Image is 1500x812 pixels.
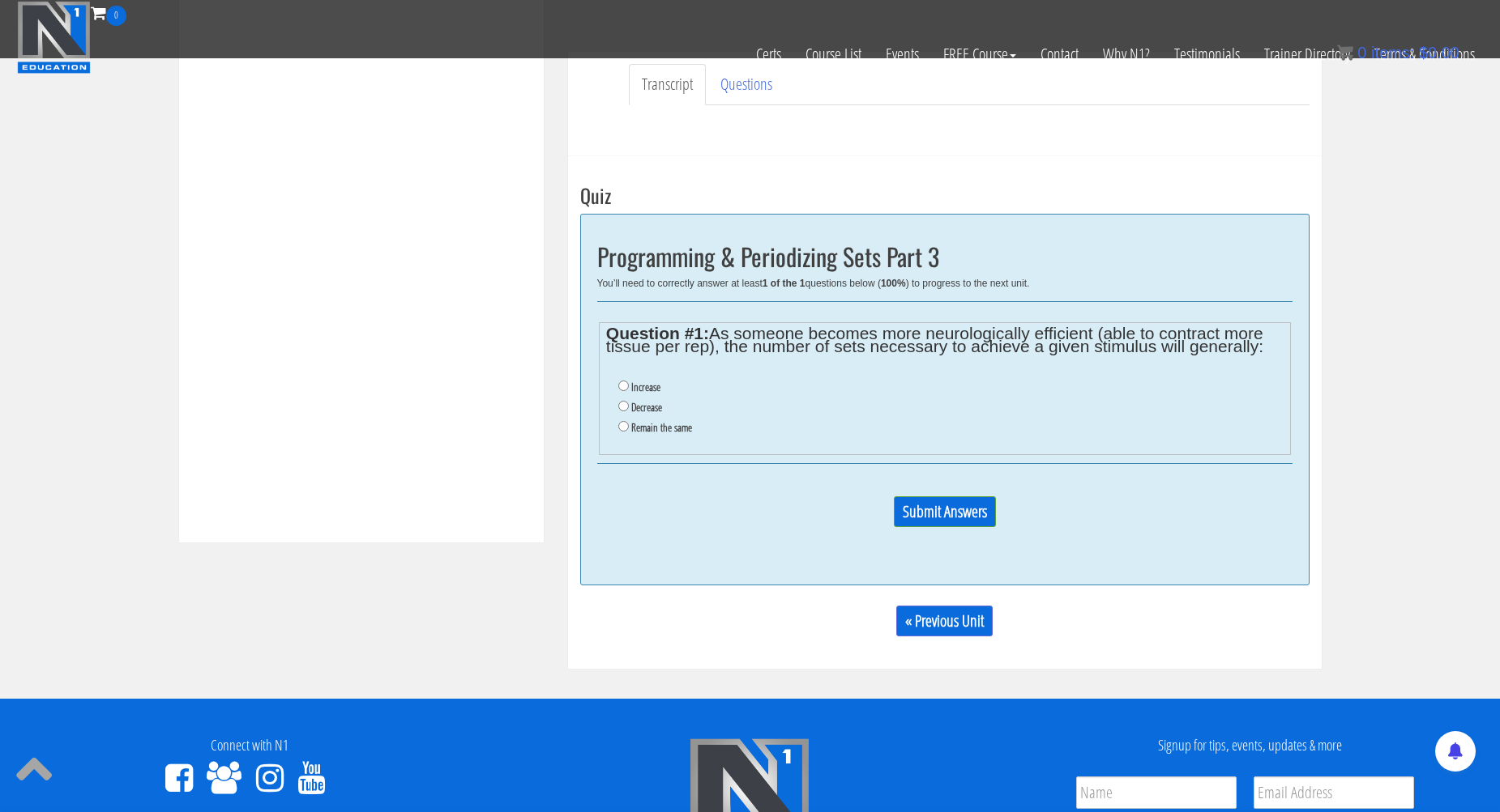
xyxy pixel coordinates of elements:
[606,324,709,342] strong: Question #1:
[1076,776,1237,809] input: Name
[1028,26,1091,83] a: Contact
[17,1,91,74] img: n1-education
[597,278,1293,289] div: You’ll need to correctly answer at least questions below ( ) to progress to the next unit.
[1337,44,1459,62] a: 0 items: $0.00
[793,26,874,83] a: Course List
[631,401,662,414] label: Decrease
[744,26,793,83] a: Certs
[1419,44,1428,62] span: $
[12,738,488,754] h4: Connect with N1
[91,2,126,23] a: 0
[1254,776,1414,809] input: Email Address
[597,243,1293,270] h2: Programming & Periodizing Sets Part 3
[629,64,706,105] a: Transcript
[1337,45,1353,61] img: icon11.png
[580,185,1310,206] h3: Quiz
[106,6,126,26] span: 0
[1252,26,1362,83] a: Trainer Directory
[631,421,692,434] label: Remain the same
[1357,44,1366,62] span: 0
[1371,44,1414,62] span: items:
[874,26,931,83] a: Events
[1012,738,1488,754] h4: Signup for tips, events, updates & more
[763,278,806,289] b: 1 of the 1
[1419,44,1459,62] bdi: 0.00
[606,327,1283,353] legend: As someone becomes more neurologically efficient (able to contract more tissue per rep), the numb...
[896,606,993,636] a: « Previous Unit
[1091,26,1162,83] a: Why N1?
[1362,26,1487,83] a: Terms & Conditions
[1162,26,1252,83] a: Testimonials
[894,496,996,527] input: Submit Answers
[881,278,906,289] b: 100%
[931,26,1028,83] a: FREE Course
[631,380,660,393] label: Increase
[707,64,785,105] a: Questions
